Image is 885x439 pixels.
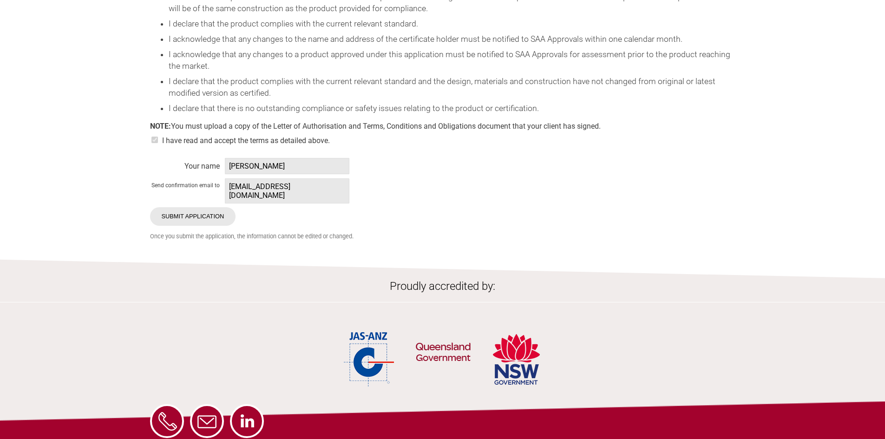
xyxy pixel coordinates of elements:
[169,49,735,72] li: I acknowledge that any changes to a product approved under this application must be notified to S...
[150,122,735,149] div: You must upload a copy of the Letter of Authorisation and Terms, Conditions and Obligations docum...
[492,330,541,388] img: NSW Government
[169,18,735,30] li: I declare that the product complies with the current relevant standard.
[150,137,159,143] input: on
[150,131,735,149] div: I have read and accept the terms as detailed above.
[344,330,395,388] img: JAS-ANZ
[150,122,171,131] strong: NOTE:
[225,158,349,174] span: [PERSON_NAME]
[169,33,735,45] li: I acknowledge that any changes to the name and address of the certificate holder must be notified...
[225,178,349,203] span: [EMAIL_ADDRESS][DOMAIN_NAME]
[150,180,220,189] div: Send confirmation email to
[230,404,264,438] a: LinkedIn - SAA Approvals
[169,76,735,99] li: I declare that the product complies with the current relevant standard and the design, materials ...
[150,159,220,169] div: Your name
[150,404,184,438] a: Phone
[150,207,236,226] input: Submit Application
[169,103,735,114] li: I declare that there is no outstanding compliance or safety issues relating to the product or cer...
[150,233,735,240] small: Once you submit the application, the information cannot be edited or changed.
[190,404,224,438] a: Email
[415,319,471,388] img: QLD Government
